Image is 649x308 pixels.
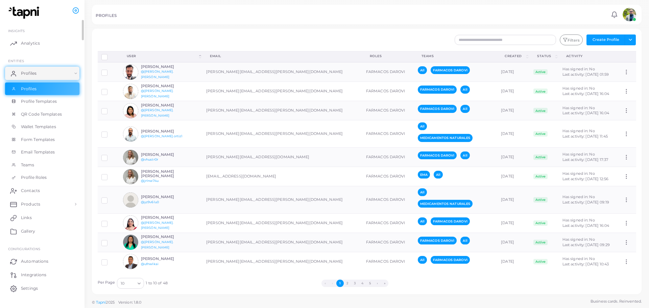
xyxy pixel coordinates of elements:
[362,186,414,214] td: FARMACOS DAROVI
[141,200,159,204] a: @yz9v6lu0
[562,86,595,91] span: Has signed in: No
[562,237,595,242] span: Has signed in: No
[141,158,158,161] a: @vhustr0r
[562,128,595,133] span: Has signed in: No
[106,300,114,305] span: 2025
[21,124,56,130] span: Wallet Templates
[418,256,427,264] span: All
[202,233,362,252] td: [PERSON_NAME][EMAIL_ADDRESS][PERSON_NAME][DOMAIN_NAME]
[560,34,583,45] button: Filters
[21,188,40,194] span: Contacts
[21,40,40,46] span: Analytics
[8,247,40,251] span: Configurations
[21,258,48,264] span: Automations
[431,217,470,225] span: FARMACOS DAROVI
[202,167,362,186] td: [EMAIL_ADDRESS][DOMAIN_NAME]
[141,84,191,88] h6: [PERSON_NAME]
[5,282,79,295] a: Settings
[141,134,182,138] a: @[PERSON_NAME].ortiz1
[418,86,457,93] span: FARMACOS DAROVI
[562,134,608,139] span: Last activity: [DATE] 11:45
[362,101,414,120] td: FARMACOS DAROVI
[21,201,40,207] span: Products
[497,101,530,120] td: [DATE]
[146,281,167,286] span: 1 to 10 of 48
[96,13,117,18] h5: PROFILES
[497,148,530,167] td: [DATE]
[621,8,638,21] a: avatar
[5,95,79,108] a: Profile Templates
[533,197,548,203] span: Active
[460,151,470,159] span: All
[123,126,138,142] img: avatar
[118,300,142,305] span: Version: 1.8.0
[141,262,159,266] a: @ufnwlkai
[21,228,35,234] span: Gallery
[21,137,55,143] span: Form Templates
[562,223,609,228] span: Last activity: [DATE] 16:04
[562,67,595,71] span: Has signed in: No
[21,174,47,181] span: Profile Roles
[5,108,79,121] a: QR Code Templates
[5,255,79,268] a: Automations
[460,237,470,244] span: All
[98,280,115,285] label: Per Page
[123,215,138,231] img: avatar
[418,200,473,208] span: MEDICAMENTOS NATURALES
[125,280,135,287] input: Search for option
[374,280,381,287] button: Go to next page
[418,66,427,74] span: All
[434,171,443,179] span: All
[562,91,609,96] span: Last activity: [DATE] 16:04
[123,103,138,118] img: avatar
[497,167,530,186] td: [DATE]
[533,131,548,137] span: Active
[351,280,359,287] button: Go to page 3
[202,186,362,214] td: [PERSON_NAME][EMAIL_ADDRESS][PERSON_NAME][DOMAIN_NAME]
[141,240,174,249] a: @[PERSON_NAME].[PERSON_NAME]
[8,59,24,63] span: ENTITIES
[362,62,414,82] td: FARMACOS DAROVI
[418,151,457,159] span: FARMACOS DAROVI
[460,86,470,93] span: All
[21,70,37,76] span: Profiles
[21,215,32,221] span: Links
[505,54,525,58] div: Created
[362,82,414,101] td: FARMACOS DAROVI
[497,252,530,271] td: [DATE]
[537,54,554,58] div: Status
[127,54,198,58] div: User
[5,159,79,171] a: Teams
[5,171,79,184] a: Profile Roles
[123,192,138,208] img: avatar
[21,272,46,278] span: Integrations
[362,167,414,186] td: FARMACOS DAROVI
[202,82,362,101] td: [PERSON_NAME][EMAIL_ADDRESS][PERSON_NAME][DOMAIN_NAME]
[497,233,530,252] td: [DATE]
[5,82,79,95] a: Profiles
[123,150,138,165] img: avatar
[21,111,62,117] span: QR Code Templates
[202,120,362,148] td: [PERSON_NAME][EMAIL_ADDRESS][PERSON_NAME][DOMAIN_NAME]
[141,65,191,69] h6: [PERSON_NAME]
[497,82,530,101] td: [DATE]
[5,37,79,50] a: Analytics
[344,280,351,287] button: Go to page 2
[123,254,138,269] img: avatar
[460,105,470,113] span: All
[141,103,191,108] h6: [PERSON_NAME]
[586,34,625,45] button: Create Profile
[362,233,414,252] td: FARMACOS DAROVI
[202,62,362,82] td: [PERSON_NAME][EMAIL_ADDRESS][PERSON_NAME][DOMAIN_NAME]
[623,8,636,21] img: avatar
[562,200,609,205] span: Last activity: [DATE] 09:19
[497,120,530,148] td: [DATE]
[21,86,37,92] span: Profiles
[562,171,595,176] span: Has signed in: No
[562,194,595,199] span: Has signed in: No
[8,29,25,33] span: INSIGHTS
[121,280,124,287] span: 10
[141,108,174,117] a: @[PERSON_NAME].[PERSON_NAME]
[562,157,608,162] span: Last activity: [DATE] 17:37
[497,186,530,214] td: [DATE]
